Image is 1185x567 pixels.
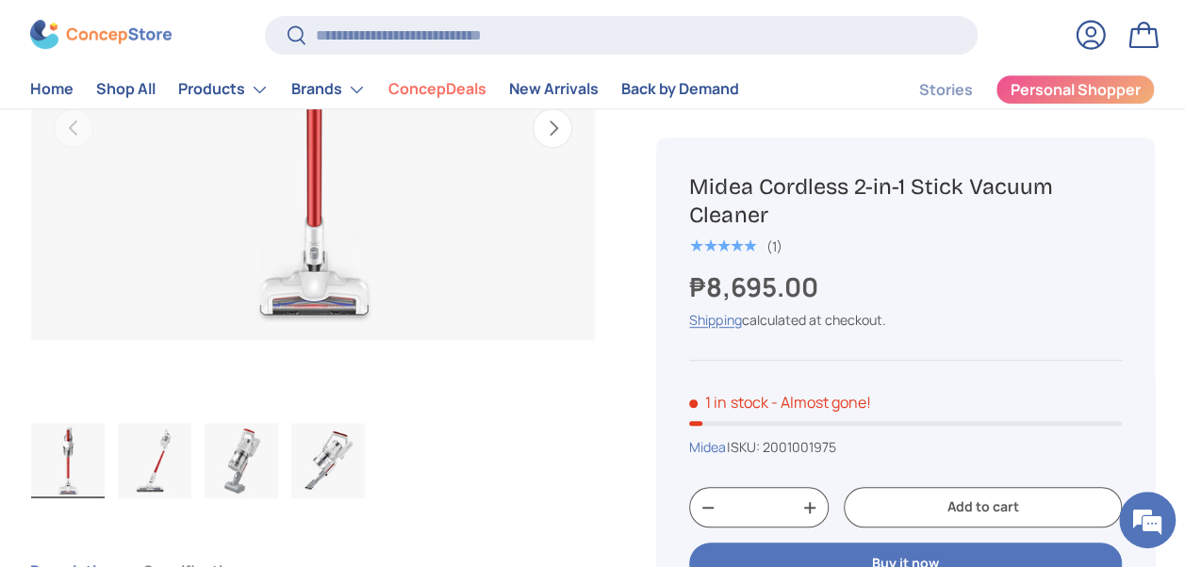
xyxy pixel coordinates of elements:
[689,310,1122,330] div: calculated at checkout.
[689,392,767,413] span: 1 in stock
[280,71,377,108] summary: Brands
[919,72,973,108] a: Stories
[689,238,756,255] div: 5.0 out of 5.0 stars
[770,392,870,413] p: - Almost gone!
[689,268,822,304] strong: ₱8,695.00
[1011,83,1141,98] span: Personal Shopper
[730,438,759,456] span: SKU:
[689,172,1122,230] h1: Midea Cordless 2-in-1 Stick Vacuum Cleaner
[31,423,105,498] img: Midea Cordless 2-in-1 Stick Vacuum Cleaner
[996,74,1155,105] a: Personal Shopper
[689,438,726,456] a: Midea
[689,235,782,255] a: 5.0 out of 5.0 stars (1)
[96,72,156,108] a: Shop All
[30,71,739,108] nav: Primary
[205,423,278,498] img: Midea Cordless 2-in-1 Stick Vacuum Cleaner
[762,438,835,456] span: 2001001975
[765,239,782,253] div: (1)
[30,72,74,108] a: Home
[388,72,486,108] a: ConcepDeals
[167,71,280,108] summary: Products
[118,423,191,498] img: Midea Cordless 2-in-1 Stick Vacuum Cleaner
[621,72,739,108] a: Back by Demand
[291,423,365,498] img: Midea Cordless 2-in-1 Stick Vacuum Cleaner
[509,72,599,108] a: New Arrivals
[726,438,835,456] span: |
[30,21,172,50] img: ConcepStore
[874,71,1155,108] nav: Secondary
[844,488,1122,528] button: Add to cart
[689,237,756,256] span: ★★★★★
[689,311,741,329] a: Shipping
